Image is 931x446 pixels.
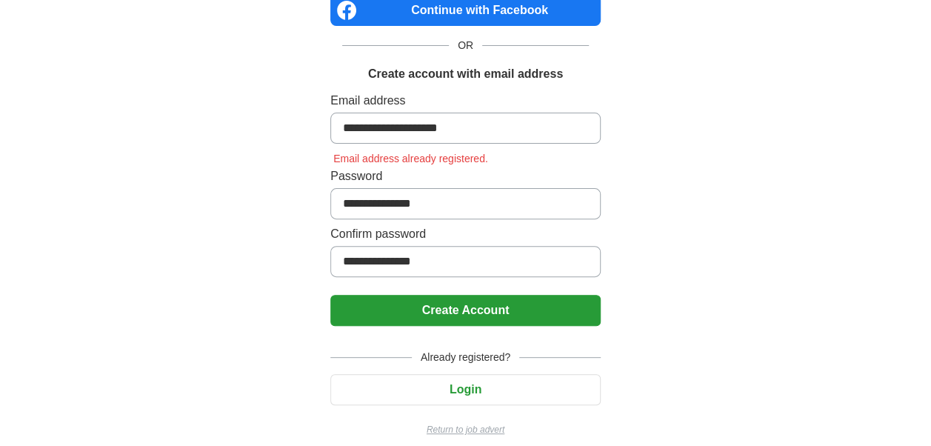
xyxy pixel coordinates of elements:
[330,423,601,436] a: Return to job advert
[330,295,601,326] button: Create Account
[412,350,519,365] span: Already registered?
[330,167,601,185] label: Password
[330,383,601,396] a: Login
[330,374,601,405] button: Login
[330,225,601,243] label: Confirm password
[368,65,563,83] h1: Create account with email address
[330,153,491,164] span: Email address already registered.
[330,92,601,110] label: Email address
[449,38,482,53] span: OR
